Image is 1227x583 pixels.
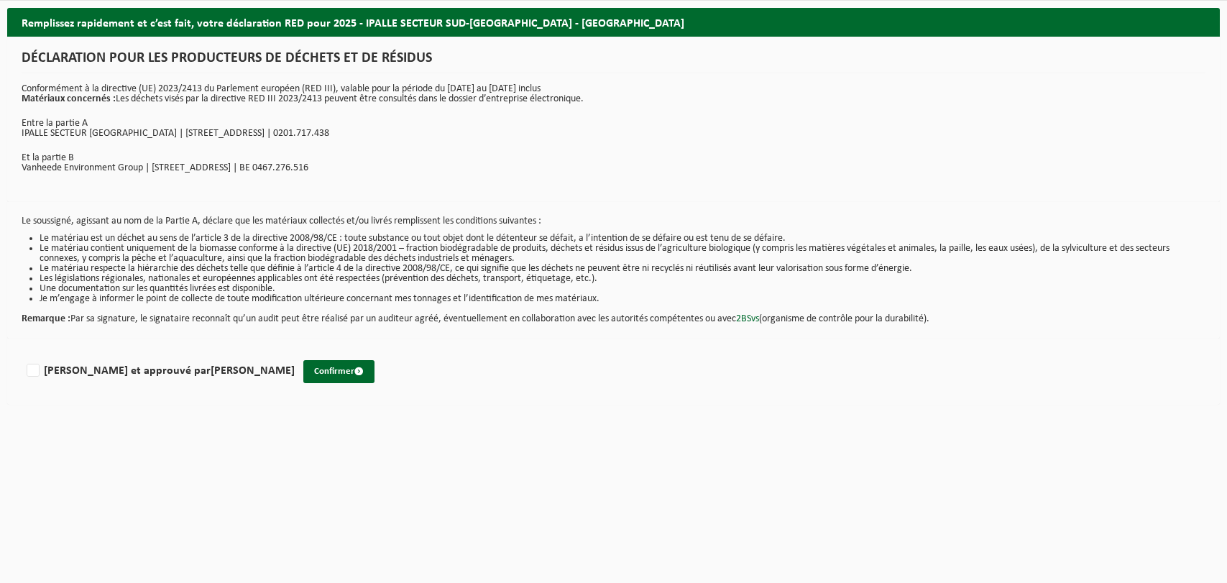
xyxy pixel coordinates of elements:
[40,264,1205,274] li: Le matériau respecte la hiérarchie des déchets telle que définie à l’article 4 de la directive 20...
[22,129,1205,139] p: IPALLE SECTEUR [GEOGRAPHIC_DATA] | [STREET_ADDRESS] | 0201.717.438
[40,274,1205,284] li: Les législations régionales, nationales et européennes applicables ont été respectées (prévention...
[40,294,1205,304] li: Je m’engage à informer le point de collecte de toute modification ultérieure concernant mes tonna...
[22,304,1205,324] p: Par sa signature, le signataire reconnaît qu’un audit peut être réalisé par un auditeur agréé, év...
[211,365,295,377] strong: [PERSON_NAME]
[24,360,295,382] label: [PERSON_NAME] et approuvé par
[22,216,1205,226] p: Le soussigné, agissant au nom de la Partie A, déclare que les matériaux collectés et/ou livrés re...
[40,234,1205,244] li: Le matériau est un déchet au sens de l’article 3 de la directive 2008/98/CE : toute substance ou ...
[22,313,70,324] strong: Remarque :
[22,153,1205,163] p: Et la partie B
[22,119,1205,129] p: Entre la partie A
[22,163,1205,173] p: Vanheede Environment Group | [STREET_ADDRESS] | BE 0467.276.516
[22,93,116,104] strong: Matériaux concernés :
[22,51,1205,73] h1: DÉCLARATION POUR LES PRODUCTEURS DE DÉCHETS ET DE RÉSIDUS
[303,360,374,383] button: Confirmer
[22,84,1205,104] p: Conformément à la directive (UE) 2023/2413 du Parlement européen (RED III), valable pour la pério...
[7,8,1220,36] h2: Remplissez rapidement et c’est fait, votre déclaration RED pour 2025 - IPALLE SECTEUR SUD-[GEOGRA...
[736,313,759,324] a: 2BSvs
[40,244,1205,264] li: Le matériau contient uniquement de la biomasse conforme à la directive (UE) 2018/2001 – fraction ...
[40,284,1205,294] li: Une documentation sur les quantités livrées est disponible.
